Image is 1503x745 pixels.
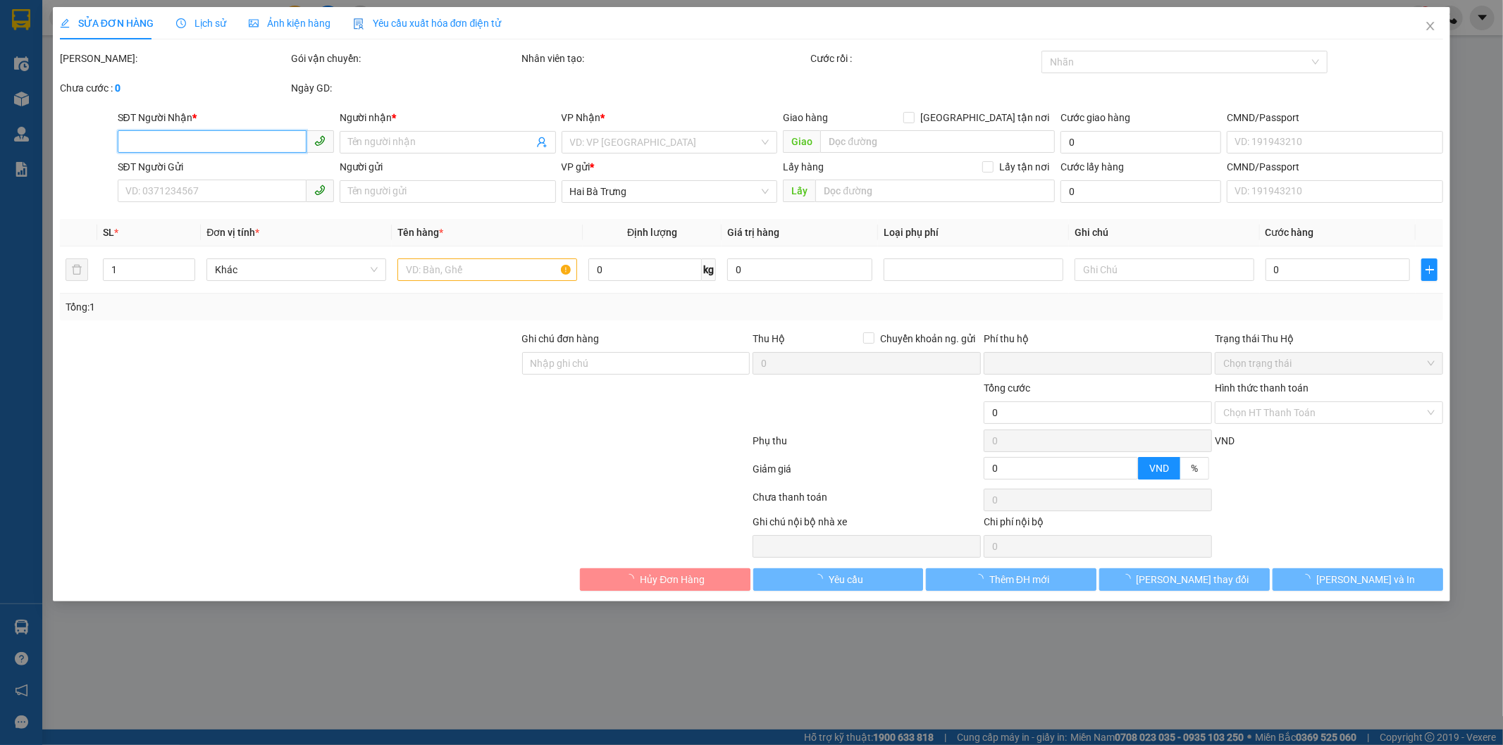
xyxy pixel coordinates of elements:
[118,110,334,125] div: SĐT Người Nhận
[353,18,364,30] img: icon
[249,18,259,28] span: picture
[1223,353,1435,374] span: Chọn trạng thái
[536,137,548,148] span: user-add
[810,51,1039,66] div: Cước rồi :
[353,18,502,29] span: Yêu cầu xuất hóa đơn điện tử
[1137,572,1249,587] span: [PERSON_NAME] thay đổi
[1149,463,1169,474] span: VND
[340,159,556,175] div: Người gửi
[1411,7,1450,46] button: Close
[118,159,334,175] div: SĐT Người Gửi
[1215,435,1235,446] span: VND
[60,51,288,66] div: [PERSON_NAME]:
[874,331,981,346] span: Chuyển khoản ng. gửi
[206,227,259,238] span: Đơn vị tính
[926,568,1096,591] button: Thêm ĐH mới
[815,180,1055,202] input: Dọc đường
[1266,227,1314,238] span: Cước hàng
[1301,574,1316,584] span: loading
[314,184,326,196] span: phone
[1215,331,1443,346] div: Trạng thái Thu Hộ
[522,51,808,66] div: Nhân viên tạo:
[397,258,577,281] input: VD: Bàn, Ghế
[1227,159,1443,175] div: CMND/Passport
[984,382,1030,394] span: Tổng cước
[783,161,824,173] span: Lấy hàng
[994,159,1055,175] span: Lấy tận nơi
[878,219,1069,246] th: Loại phụ phí
[314,135,326,146] span: phone
[753,568,924,591] button: Yêu cầu
[1060,180,1221,203] input: Cước lấy hàng
[752,461,983,486] div: Giảm giá
[1099,568,1270,591] button: [PERSON_NAME] thay đổi
[1060,112,1130,123] label: Cước giao hàng
[522,333,600,344] label: Ghi chú đơn hàng
[813,574,829,584] span: loading
[829,572,863,587] span: Yêu cầu
[176,18,226,29] span: Lịch sử
[1273,568,1443,591] button: [PERSON_NAME] và In
[340,110,556,125] div: Người nhận
[66,258,88,281] button: delete
[1069,219,1260,246] th: Ghi chú
[989,572,1049,587] span: Thêm ĐH mới
[1227,110,1443,125] div: CMND/Passport
[783,180,815,202] span: Lấy
[752,489,983,514] div: Chưa thanh toán
[1316,572,1415,587] span: [PERSON_NAME] và In
[580,568,750,591] button: Hủy Đơn Hàng
[752,433,983,458] div: Phụ thu
[562,112,601,123] span: VP Nhận
[60,18,70,28] span: edit
[974,574,989,584] span: loading
[1425,20,1436,32] span: close
[60,80,288,96] div: Chưa cước :
[291,51,519,66] div: Gói vận chuyển:
[176,18,186,28] span: clock-circle
[753,514,981,535] div: Ghi chú nội bộ nhà xe
[115,82,120,94] b: 0
[727,227,779,238] span: Giá trị hàng
[1191,463,1198,474] span: %
[291,80,519,96] div: Ngày GD:
[1075,258,1254,281] input: Ghi Chú
[570,181,769,202] span: Hai Bà Trưng
[562,159,778,175] div: VP gửi
[984,514,1212,535] div: Chi phí nội bộ
[783,130,820,153] span: Giao
[215,259,378,280] span: Khác
[1421,258,1437,281] button: plus
[753,333,785,344] span: Thu Hộ
[915,110,1055,125] span: [GEOGRAPHIC_DATA] tận nơi
[702,258,716,281] span: kg
[66,299,580,315] div: Tổng: 1
[397,227,443,238] span: Tên hàng
[103,227,114,238] span: SL
[249,18,330,29] span: Ảnh kiện hàng
[1060,131,1221,154] input: Cước giao hàng
[1215,382,1309,394] label: Hình thức thanh toán
[640,572,705,587] span: Hủy Đơn Hàng
[624,574,640,584] span: loading
[60,18,154,29] span: SỬA ĐƠN HÀNG
[984,331,1212,352] div: Phí thu hộ
[522,352,750,375] input: Ghi chú đơn hàng
[820,130,1055,153] input: Dọc đường
[783,112,828,123] span: Giao hàng
[627,227,677,238] span: Định lượng
[1422,264,1437,275] span: plus
[1121,574,1137,584] span: loading
[1060,161,1124,173] label: Cước lấy hàng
